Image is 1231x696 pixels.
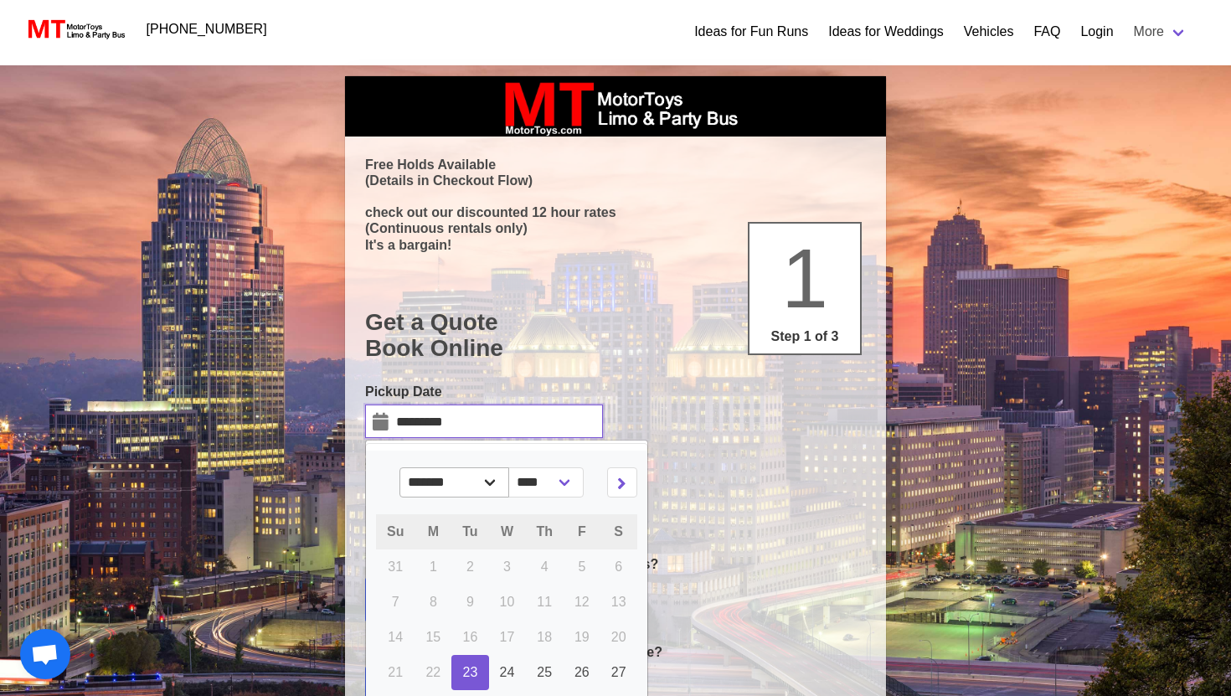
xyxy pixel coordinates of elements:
[781,231,828,325] span: 1
[537,595,552,609] span: 11
[462,524,477,539] span: Tu
[536,524,553,539] span: Th
[615,559,622,574] span: 6
[365,220,866,236] p: (Continuous rentals only)
[463,630,478,644] span: 16
[600,655,637,690] a: 27
[501,524,513,539] span: W
[578,524,586,539] span: F
[463,665,478,679] span: 23
[428,524,439,539] span: M
[500,595,515,609] span: 10
[1124,15,1198,49] a: More
[20,629,70,679] div: Open chat
[828,22,944,42] a: Ideas for Weddings
[388,559,403,574] span: 31
[466,595,474,609] span: 9
[574,595,590,609] span: 12
[611,595,626,609] span: 13
[365,382,603,402] label: Pickup Date
[1033,22,1060,42] a: FAQ
[537,665,552,679] span: 25
[430,595,437,609] span: 8
[425,665,440,679] span: 22
[466,559,474,574] span: 2
[489,655,526,690] a: 24
[365,157,866,173] p: Free Holds Available
[387,524,404,539] span: Su
[503,559,511,574] span: 3
[500,665,515,679] span: 24
[451,655,488,690] a: 23
[490,76,741,137] img: box_logo_brand.jpeg
[694,22,808,42] a: Ideas for Fun Runs
[500,630,515,644] span: 17
[365,173,866,188] p: (Details in Checkout Flow)
[392,595,399,609] span: 7
[614,524,623,539] span: S
[365,204,866,220] p: check out our discounted 12 hour rates
[388,630,403,644] span: 14
[425,630,440,644] span: 15
[388,665,403,679] span: 21
[365,237,866,253] p: It's a bargain!
[611,665,626,679] span: 27
[365,309,866,362] h1: Get a Quote Book Online
[430,559,437,574] span: 1
[964,22,1014,42] a: Vehicles
[136,13,277,46] a: [PHONE_NUMBER]
[578,559,585,574] span: 5
[23,18,126,41] img: MotorToys Logo
[564,655,600,690] a: 26
[1080,22,1113,42] a: Login
[611,630,626,644] span: 20
[537,630,552,644] span: 18
[574,630,590,644] span: 19
[541,559,549,574] span: 4
[525,655,564,690] a: 25
[574,665,590,679] span: 26
[756,327,853,347] p: Step 1 of 3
